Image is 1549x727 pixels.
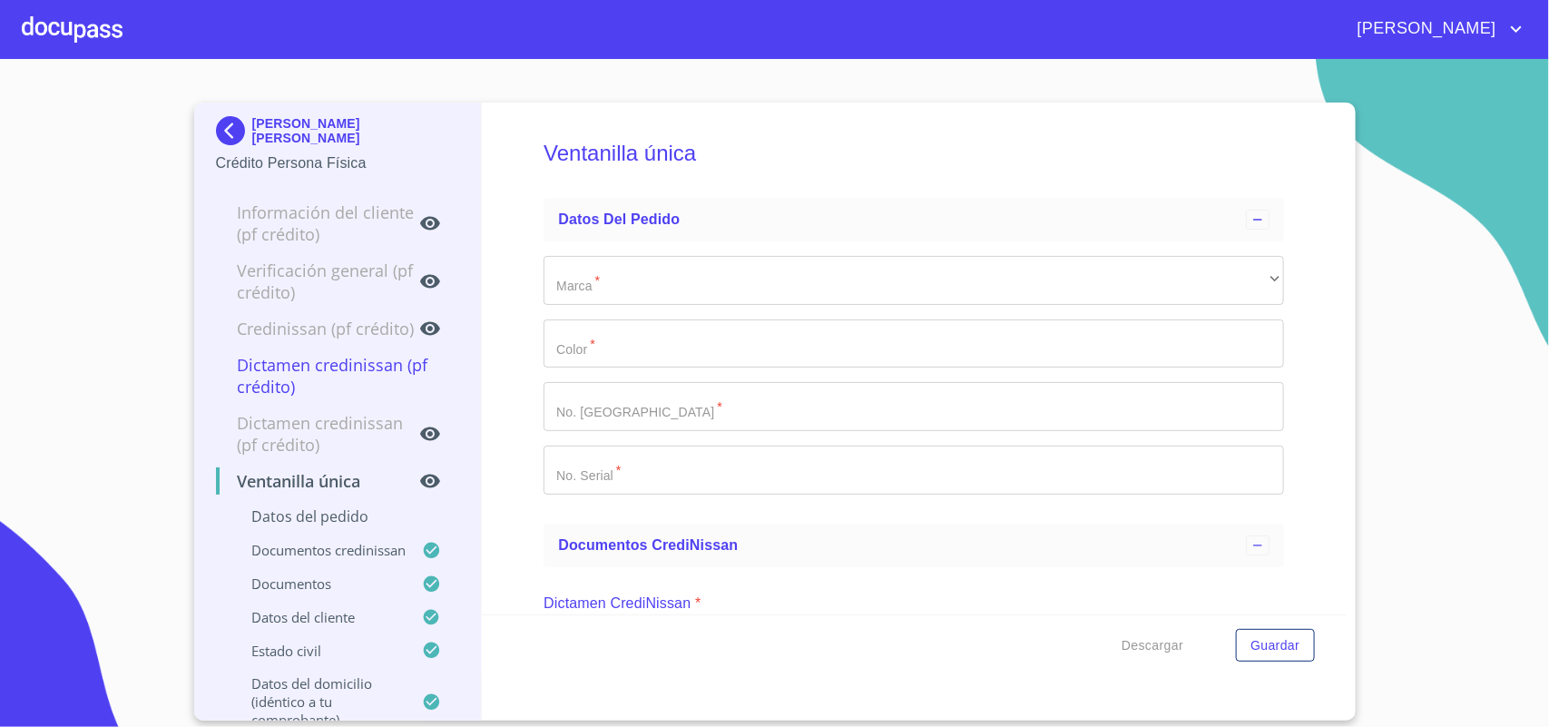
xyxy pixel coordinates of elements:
p: Ventanilla única [216,470,420,492]
span: [PERSON_NAME] [1344,15,1505,44]
h5: Ventanilla única [544,116,1284,191]
p: Crédito Persona Física [216,152,460,174]
p: Documentos CrediNissan [216,541,423,559]
img: Docupass spot blue [216,116,252,145]
div: [PERSON_NAME] [PERSON_NAME] [216,116,460,152]
span: Descargar [1122,634,1183,657]
p: Datos del cliente [216,608,423,626]
p: Dictamen Credinissan (PF crédito) [216,354,460,398]
button: Guardar [1236,629,1314,663]
p: Dictamen CrediNissan [544,593,691,614]
span: Datos del pedido [558,211,680,227]
span: Guardar [1250,634,1299,657]
div: Datos del pedido [544,198,1284,241]
p: Estado civil [216,642,423,660]
p: Información del cliente (PF crédito) [216,201,420,245]
div: ​ [544,256,1284,305]
p: Credinissan (PF crédito) [216,318,420,339]
p: Datos del pedido [216,506,460,526]
span: Documentos CrediNissan [558,537,738,553]
div: Documentos CrediNissan [544,524,1284,567]
button: Descargar [1114,629,1191,663]
p: Verificación general (PF crédito) [216,260,420,303]
p: [PERSON_NAME] [PERSON_NAME] [252,116,460,145]
p: Documentos [216,575,423,593]
button: account of current user [1344,15,1527,44]
p: Dictamen Credinissan (PF crédito) [216,412,420,456]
